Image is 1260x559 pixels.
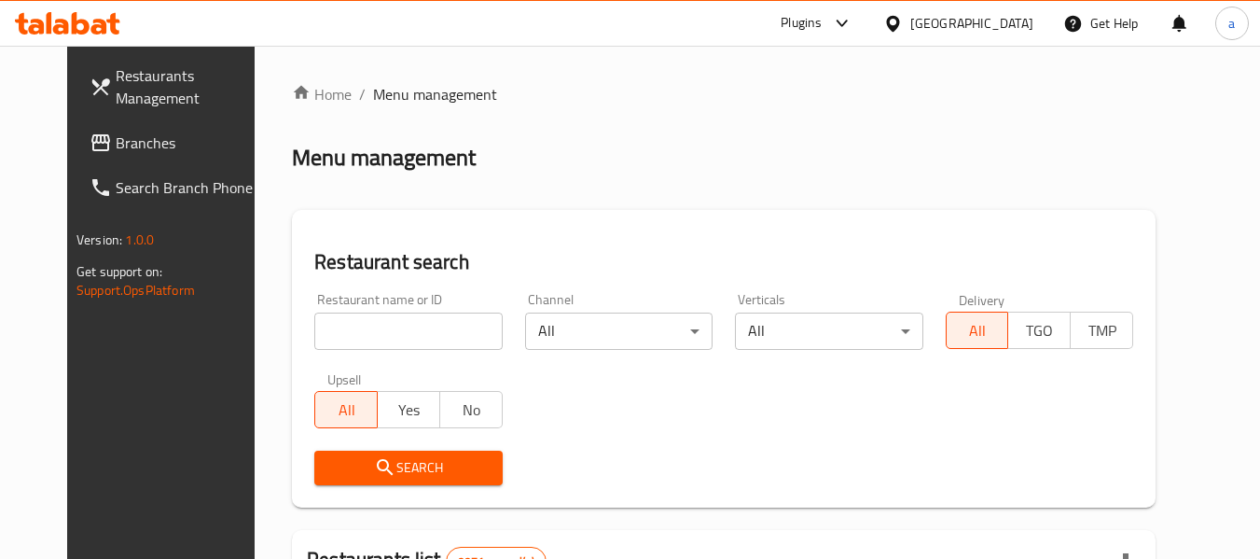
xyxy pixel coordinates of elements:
a: Search Branch Phone [75,165,278,210]
nav: breadcrumb [292,83,1156,105]
button: All [946,312,1009,349]
button: Yes [377,391,440,428]
a: Home [292,83,352,105]
button: All [314,391,378,428]
button: No [439,391,503,428]
span: Menu management [373,83,497,105]
span: 1.0.0 [125,228,154,252]
span: TGO [1016,317,1063,344]
a: Support.OpsPlatform [76,278,195,302]
span: Version: [76,228,122,252]
span: Yes [385,397,433,424]
div: All [525,313,713,350]
span: All [323,397,370,424]
button: TMP [1070,312,1133,349]
span: Get support on: [76,259,162,284]
span: Restaurants Management [116,64,263,109]
a: Branches [75,120,278,165]
input: Search for restaurant name or ID.. [314,313,502,350]
li: / [359,83,366,105]
span: Branches [116,132,263,154]
h2: Menu management [292,143,476,173]
a: Restaurants Management [75,53,278,120]
button: Search [314,451,502,485]
span: All [954,317,1002,344]
button: TGO [1007,312,1071,349]
div: Plugins [781,12,822,35]
label: Delivery [959,293,1005,306]
span: Search [329,456,487,480]
div: [GEOGRAPHIC_DATA] [910,13,1033,34]
div: All [735,313,922,350]
span: a [1228,13,1235,34]
span: Search Branch Phone [116,176,263,199]
span: No [448,397,495,424]
h2: Restaurant search [314,248,1133,276]
span: TMP [1078,317,1126,344]
label: Upsell [327,372,362,385]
